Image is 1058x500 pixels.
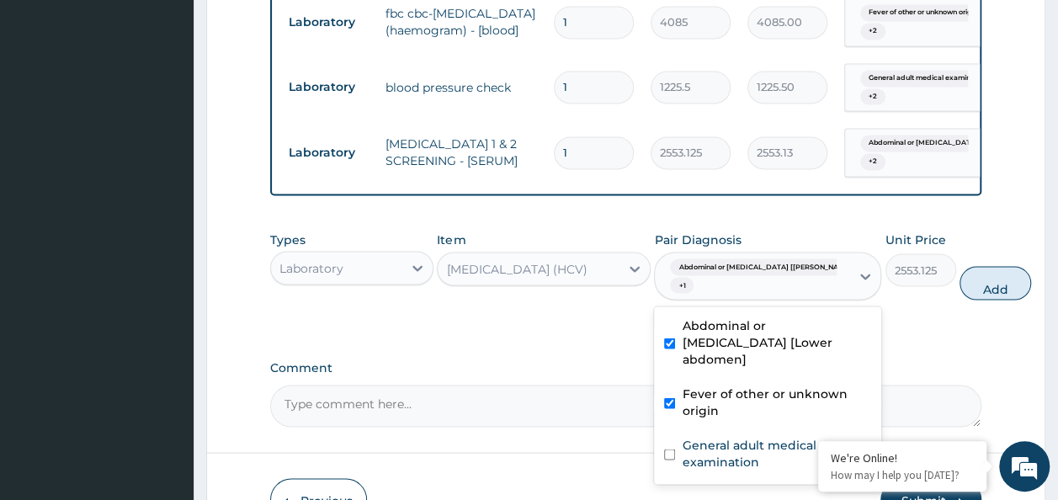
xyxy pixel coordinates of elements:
[670,258,864,275] span: Abdominal or [MEDICAL_DATA] [[PERSON_NAME]...
[437,231,465,247] label: Item
[860,153,885,170] span: + 2
[860,23,885,40] span: + 2
[831,468,974,482] p: How may I help you today?
[98,146,232,316] span: We're online!
[860,4,986,21] span: Fever of other or unknown orig...
[279,259,343,276] div: Laboratory
[960,266,1031,300] button: Add
[885,231,946,247] label: Unit Price
[654,231,741,247] label: Pair Diagnosis
[88,94,283,116] div: Chat with us now
[280,137,377,168] td: Laboratory
[270,232,306,247] label: Types
[446,260,587,277] div: [MEDICAL_DATA] (HCV)
[280,72,377,103] td: Laboratory
[682,436,871,470] label: General adult medical examination
[860,88,885,105] span: + 2
[377,127,545,178] td: [MEDICAL_DATA] 1 & 2 SCREENING - [SERUM]
[280,7,377,38] td: Laboratory
[831,450,974,465] div: We're Online!
[682,316,871,367] label: Abdominal or [MEDICAL_DATA] [Lower abdomen]
[8,327,321,386] textarea: Type your message and hit 'Enter'
[377,71,545,104] td: blood pressure check
[31,84,68,126] img: d_794563401_company_1708531726252_794563401
[860,70,991,87] span: General adult medical examinat...
[270,360,982,375] label: Comment
[276,8,316,49] div: Minimize live chat window
[860,135,1055,152] span: Abdominal or [MEDICAL_DATA] [[PERSON_NAME]...
[682,385,871,418] label: Fever of other or unknown origin
[670,277,694,294] span: + 1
